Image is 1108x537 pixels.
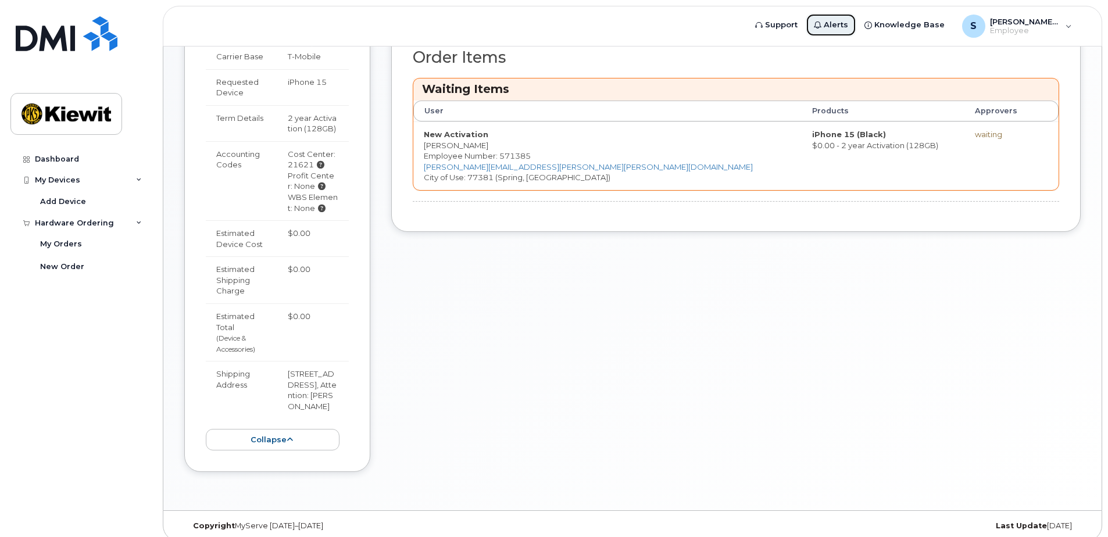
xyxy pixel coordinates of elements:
button: collapse [206,429,339,450]
h3: Waiting Items [422,81,1050,97]
td: Term Details [206,105,277,141]
span: [PERSON_NAME].[PERSON_NAME] [990,17,1060,26]
td: $0.00 [277,303,349,361]
th: Approvers [964,101,1035,121]
td: Requested Device [206,69,277,105]
th: Products [802,101,965,121]
td: [STREET_ADDRESS], Attention: [PERSON_NAME] [277,361,349,418]
span: Employee Number: 571385 [424,151,531,160]
span: Knowledge Base [874,19,945,31]
div: [DATE] [782,521,1081,531]
small: (Device & Accessories) [216,334,255,353]
th: User [413,101,802,121]
iframe: Messenger Launcher [1057,486,1099,528]
a: Alerts [806,13,856,37]
strong: Copyright [193,521,235,530]
div: Cost Center: 21621 [288,149,338,170]
td: T-Mobile [277,44,349,69]
div: WBS Element: None [288,192,338,213]
td: Estimated Total [206,303,277,361]
td: Shipping Address [206,361,277,418]
div: MyServe [DATE]–[DATE] [184,521,483,531]
td: $0.00 [277,220,349,256]
h2: Order Items [413,49,1059,66]
div: Sheletha.Davis [954,15,1080,38]
td: $0.00 [277,256,349,303]
a: [PERSON_NAME][EMAIL_ADDRESS][PERSON_NAME][PERSON_NAME][DOMAIN_NAME] [424,162,753,171]
a: Support [747,13,806,37]
td: Carrier Base [206,44,277,69]
td: Accounting Codes [206,141,277,220]
td: $0.00 - 2 year Activation (128GB) [802,121,965,190]
a: Knowledge Base [856,13,953,37]
span: S [970,19,977,33]
span: Employee [990,26,1060,35]
td: iPhone 15 [277,69,349,105]
td: [PERSON_NAME] City of Use: 77381 (Spring, [GEOGRAPHIC_DATA]) [413,121,802,190]
td: Estimated Device Cost [206,220,277,256]
iframe: Messenger [852,253,1099,481]
strong: New Activation [424,130,488,139]
span: Support [765,19,798,31]
td: Estimated Shipping Charge [206,256,277,303]
strong: iPhone 15 (Black) [812,130,886,139]
strong: Last Update [996,521,1047,530]
div: Profit Center: None [288,170,338,192]
td: 2 year Activation (128GB) [277,105,349,141]
div: waiting [975,129,1024,140]
span: Alerts [824,19,848,31]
